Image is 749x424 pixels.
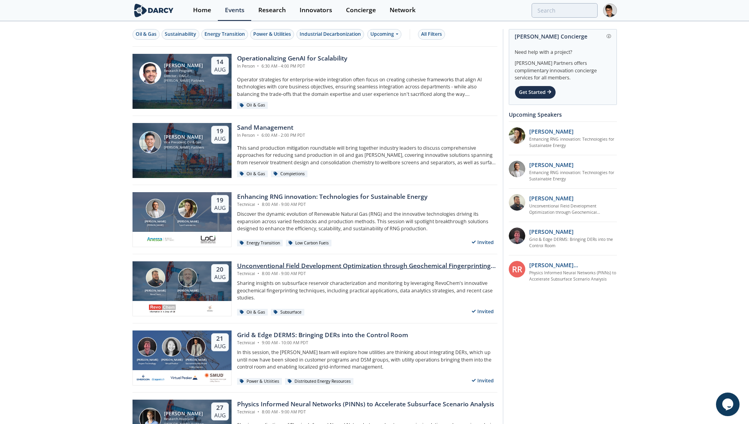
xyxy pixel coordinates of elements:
[256,202,261,207] span: •
[716,393,741,416] iframe: chat widget
[509,127,525,144] img: 737ad19b-6c50-4cdf-92c7-29f5966a019e
[214,58,226,66] div: 14
[237,102,268,109] div: Oil & Gas
[515,56,611,82] div: [PERSON_NAME] Partners offers complimentary innovation concierge services for all members.
[160,362,184,365] div: Virtual Peaker
[133,4,175,17] img: logo-wide.svg
[253,31,291,38] div: Power & Utilities
[176,220,200,224] div: [PERSON_NAME]
[529,127,574,136] p: [PERSON_NAME]
[133,192,497,247] a: Amir Akbari [PERSON_NAME] [PERSON_NAME] Nicole Neff [PERSON_NAME] Loci Controls Inc. 19 Aug Enhan...
[529,136,617,149] a: Enhancing RNG innovation: Technologies for Sustainable Energy
[162,29,199,40] button: Sustainability
[271,171,308,178] div: Completions
[607,34,611,39] img: information.svg
[139,131,161,153] img: Ron Sasaki
[133,54,497,109] a: Sami Sultan [PERSON_NAME] Research Program Director - O&G / Sustainability [PERSON_NAME] Partners...
[143,224,167,227] div: [PERSON_NAME]
[237,378,282,385] div: Power & Utilities
[237,340,408,346] div: Technical 9:00 AM - 10:00 AM PDT
[515,86,556,99] div: Get Started
[509,194,525,211] img: 2k2ez1SvSiOh3gKHmcgF
[468,237,497,247] div: Invited
[214,204,226,211] div: Aug
[214,273,226,281] div: Aug
[286,240,332,247] div: Low Carbon Fuels
[146,268,165,287] img: Bob Aylsworth
[237,409,494,415] div: Technical 8:00 AM - 9:00 AM PDT
[367,29,401,40] div: Upcoming
[135,358,160,362] div: [PERSON_NAME]
[237,349,497,371] p: In this session, the [PERSON_NAME] team will explore how utilities are thinking about integrating...
[515,43,611,56] div: Need help with a project?
[509,228,525,244] img: accc9a8e-a9c1-4d58-ae37-132228efcf55
[214,404,226,412] div: 27
[214,335,226,343] div: 21
[205,304,215,313] img: ovintiv.com.png
[164,140,204,145] div: Vice President, Oil & Gas
[237,123,305,132] div: Sand Management
[529,161,574,169] p: [PERSON_NAME]
[164,68,204,78] div: Research Program Director - O&G / Sustainability
[164,134,204,140] div: [PERSON_NAME]
[160,358,184,362] div: [PERSON_NAME]
[184,358,208,362] div: [PERSON_NAME]
[515,29,611,43] div: [PERSON_NAME] Concierge
[509,108,617,121] div: Upcoming Speakers
[390,7,416,13] div: Network
[165,31,196,38] div: Sustainability
[529,228,574,236] p: [PERSON_NAME]
[199,235,217,244] img: 2b793097-40cf-4f6d-9bc3-4321a642668f
[421,31,442,38] div: All Filters
[186,337,206,356] img: Yevgeniy Postnov
[204,373,226,382] img: Smud.org.png
[162,337,181,356] img: Brenda Chew
[237,202,427,208] div: Technical 8:00 AM - 9:00 AM PDT
[237,132,305,139] div: In Person 6:00 AM - 2:00 PM PDT
[300,7,332,13] div: Innovators
[529,270,617,283] a: Physics Informed Neural Networks (PINNs) to Accelerate Subsurface Scenario Analysis
[201,29,248,40] button: Energy Transition
[237,63,347,70] div: In Person 6:30 AM - 4:00 PM PDT
[170,373,198,382] img: virtual-peaker.com.png
[133,123,497,178] a: Ron Sasaki [PERSON_NAME] Vice President, Oil & Gas [PERSON_NAME] Partners 19 Aug Sand Management ...
[256,340,261,345] span: •
[164,411,204,417] div: [PERSON_NAME]
[178,268,197,287] img: John Sinclair
[237,309,268,316] div: Oil & Gas
[143,289,167,293] div: [PERSON_NAME]
[214,135,226,142] div: Aug
[133,261,497,316] a: Bob Aylsworth [PERSON_NAME] RevoChem John Sinclair [PERSON_NAME] Ovintiv 20 Aug Unconventional Fi...
[214,412,226,419] div: Aug
[176,293,200,296] div: Ovintiv
[529,194,574,202] p: [PERSON_NAME]
[176,289,200,293] div: [PERSON_NAME]
[509,161,525,177] img: 1fdb2308-3d70-46db-bc64-f6eabefcce4d
[509,261,525,277] div: RR
[237,192,427,202] div: Enhancing RNG innovation: Technologies for Sustainable Energy
[237,54,347,63] div: Operationalizing GenAI for Scalability
[529,237,617,249] a: Grid & Edge DERMS: Bringing DERs into the Control Room
[468,307,497,316] div: Invited
[418,29,445,40] button: All Filters
[237,145,497,166] p: This sand production mitigation roundtable will bring together industry leaders to discuss compre...
[237,261,497,271] div: Unconventional Field Development Optimization through Geochemical Fingerprinting Technology
[285,378,354,385] div: Distributed Energy Resources
[133,330,497,385] a: Jonathan Curtis [PERSON_NAME] Aspen Technology Brenda Chew [PERSON_NAME] Virtual Peaker Yevgeniy ...
[256,271,261,276] span: •
[133,29,160,40] button: Oil & Gas
[300,31,361,38] div: Industrial Decarbonization
[225,7,245,13] div: Events
[193,7,211,13] div: Home
[237,76,497,98] p: Operator strategies for enterprise-wide integration often focus on creating cohesive frameworks t...
[237,171,268,178] div: Oil & Gas
[146,199,165,218] img: Amir Akbari
[250,29,294,40] button: Power & Utilities
[164,63,204,68] div: [PERSON_NAME]
[136,31,156,38] div: Oil & Gas
[532,3,598,18] input: Advanced Search
[137,373,164,382] img: cb84fb6c-3603-43a1-87e3-48fd23fb317a
[139,62,161,84] img: Sami Sultan
[296,29,364,40] button: Industrial Decarbonization
[256,409,261,415] span: •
